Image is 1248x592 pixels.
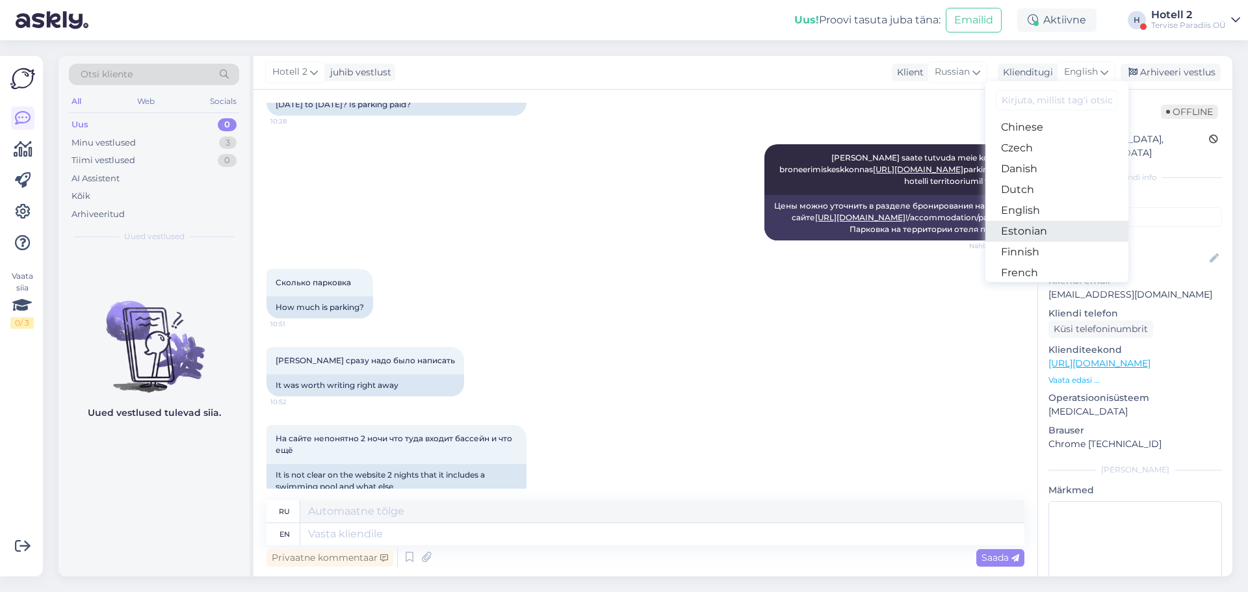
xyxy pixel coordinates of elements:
[88,406,221,420] p: Uued vestlused tulevad siia.
[58,277,250,394] img: No chats
[1151,10,1226,20] div: Hotell 2
[1048,320,1153,338] div: Küsi telefoninumbrit
[764,195,1024,240] div: Цены можно уточнить в разделе бронирования на нашем сайте !/accommodation/packages Парковка на те...
[71,154,135,167] div: Tiimi vestlused
[69,93,84,110] div: All
[276,277,351,287] span: Сколько парковка
[779,153,1017,186] span: [PERSON_NAME] saate tutvuda meie kodulehe broneerimiskeskkonnas parkimine on hotelli territoorium...
[1151,10,1240,31] a: Hotell 2Tervise Paradiis OÜ
[873,164,963,174] a: [URL][DOMAIN_NAME]
[985,263,1128,283] a: French
[1048,191,1222,205] p: Kliendi tag'id
[1048,274,1222,288] p: Kliendi email
[266,549,393,567] div: Privaatne kommentaar
[1048,424,1222,437] p: Brauser
[985,117,1128,138] a: Chinese
[935,65,970,79] span: Russian
[1048,307,1222,320] p: Kliendi telefon
[218,154,237,167] div: 0
[1048,437,1222,451] p: Chrome [TECHNICAL_ID]
[1048,343,1222,357] p: Klienditeekond
[325,66,391,79] div: juhib vestlust
[1048,405,1222,418] p: [MEDICAL_DATA]
[266,464,526,498] div: It is not clear on the website 2 nights that it includes a swimming pool and what else
[815,212,905,222] a: [URL][DOMAIN_NAME]
[219,136,237,149] div: 3
[279,523,290,545] div: en
[1048,483,1222,497] p: Märkmed
[135,93,157,110] div: Web
[998,66,1053,79] div: Klienditugi
[969,241,1020,251] span: Nähtud ✓ 10:49
[10,270,34,329] div: Vaata siia
[270,116,319,126] span: 10:28
[1048,391,1222,405] p: Operatsioonisüsteem
[276,355,455,365] span: [PERSON_NAME] сразу надо было написать
[207,93,239,110] div: Socials
[266,296,373,318] div: How much is parking?
[892,66,924,79] div: Klient
[1161,105,1218,119] span: Offline
[1049,251,1207,266] input: Lisa nimi
[794,14,819,26] b: Uus!
[276,433,514,455] span: На сайте непонятно 2 ночи что туда входит бассейн и что ещё
[71,136,136,149] div: Minu vestlused
[972,134,1020,144] span: Hotell 2
[985,138,1128,159] a: Czech
[1048,232,1222,246] p: Kliendi nimi
[81,68,133,81] span: Otsi kliente
[985,221,1128,242] a: Estonian
[1048,172,1222,183] div: Kliendi info
[71,208,125,221] div: Arhiveeritud
[1048,464,1222,476] div: [PERSON_NAME]
[985,200,1128,221] a: English
[1048,207,1222,227] input: Lisa tag
[279,500,290,522] div: ru
[10,317,34,329] div: 0 / 3
[1151,20,1226,31] div: Tervise Paradiis OÜ
[266,374,464,396] div: It was worth writing right away
[1128,11,1146,29] div: H
[71,118,88,131] div: Uus
[1048,357,1150,369] a: [URL][DOMAIN_NAME]
[1048,288,1222,302] p: [EMAIL_ADDRESS][DOMAIN_NAME]
[794,12,941,28] div: Proovi tasuta juba täna:
[1048,374,1222,386] p: Vaata edasi ...
[1052,133,1209,160] div: [GEOGRAPHIC_DATA], [GEOGRAPHIC_DATA]
[1064,65,1098,79] span: English
[218,118,237,131] div: 0
[996,90,1118,110] input: Kirjuta, millist tag'i otsid
[270,397,319,407] span: 10:52
[124,231,185,242] span: Uued vestlused
[272,65,307,79] span: Hotell 2
[946,8,1002,32] button: Emailid
[985,242,1128,263] a: Finnish
[985,159,1128,179] a: Danish
[71,172,120,185] div: AI Assistent
[985,179,1128,200] a: Dutch
[270,319,319,329] span: 10:51
[10,66,35,91] img: Askly Logo
[981,552,1019,563] span: Saada
[1121,64,1221,81] div: Arhiveeri vestlus
[1017,8,1097,32] div: Aktiivne
[71,190,90,203] div: Kõik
